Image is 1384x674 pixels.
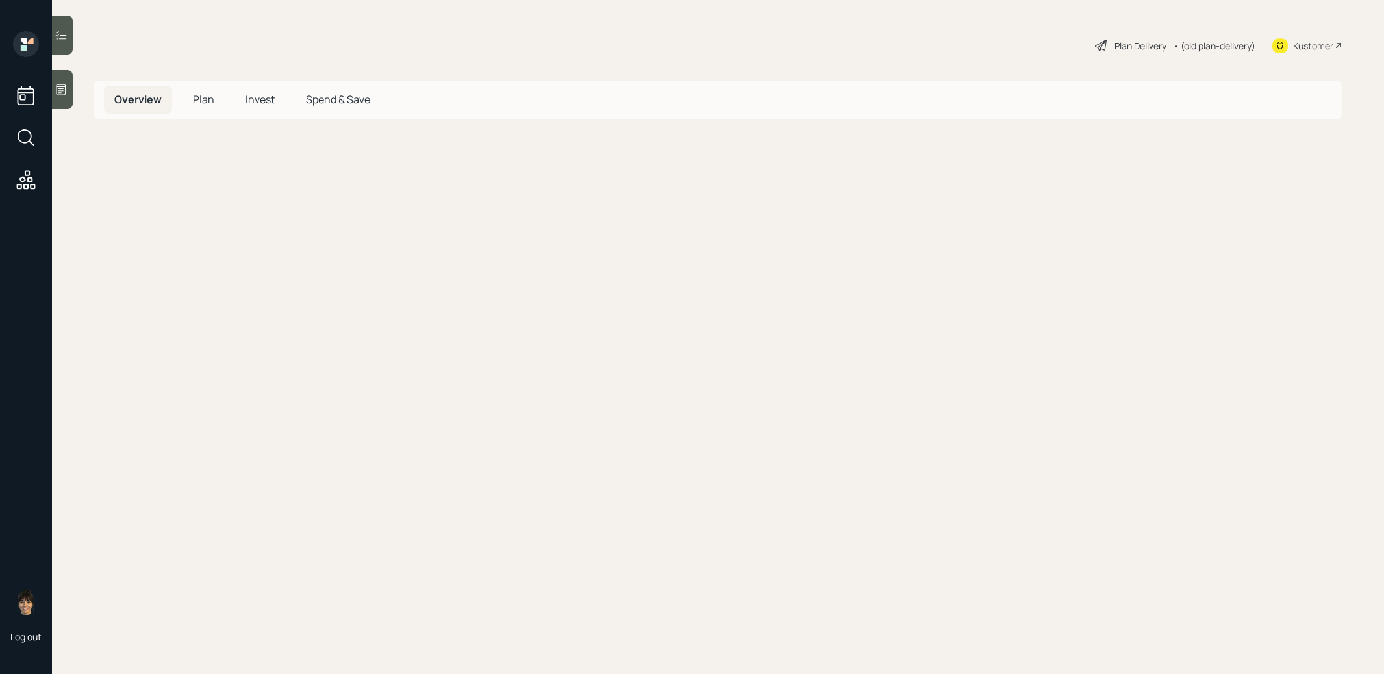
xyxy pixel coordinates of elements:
[193,92,214,106] span: Plan
[1114,39,1166,53] div: Plan Delivery
[114,92,162,106] span: Overview
[1293,39,1333,53] div: Kustomer
[245,92,275,106] span: Invest
[306,92,370,106] span: Spend & Save
[1173,39,1255,53] div: • (old plan-delivery)
[13,589,39,615] img: treva-nostdahl-headshot.png
[10,630,42,643] div: Log out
